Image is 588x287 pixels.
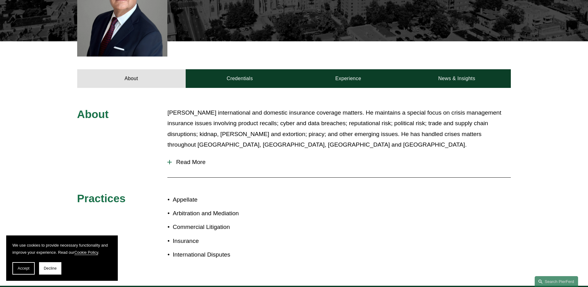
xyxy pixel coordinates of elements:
a: News & Insights [402,69,511,88]
p: Insurance [173,236,294,247]
a: Cookie Policy [74,250,98,255]
a: About [77,69,186,88]
p: International Disputes [173,249,294,260]
p: [PERSON_NAME] international and domestic insurance coverage matters. He maintains a special focus... [167,107,511,150]
button: Read More [167,154,511,170]
section: Cookie banner [6,235,118,281]
span: Decline [44,266,57,271]
p: Arbitration and Mediation [173,208,294,219]
button: Decline [39,262,61,275]
a: Search this site [535,276,578,287]
span: Read More [172,159,511,166]
span: Accept [18,266,29,271]
span: Practices [77,192,126,204]
span: About [77,108,109,120]
p: We use cookies to provide necessary functionality and improve your experience. Read our . [12,242,112,256]
a: Credentials [186,69,294,88]
p: Appellate [173,194,294,205]
p: Commercial Litigation [173,222,294,233]
a: Experience [294,69,403,88]
button: Accept [12,262,35,275]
